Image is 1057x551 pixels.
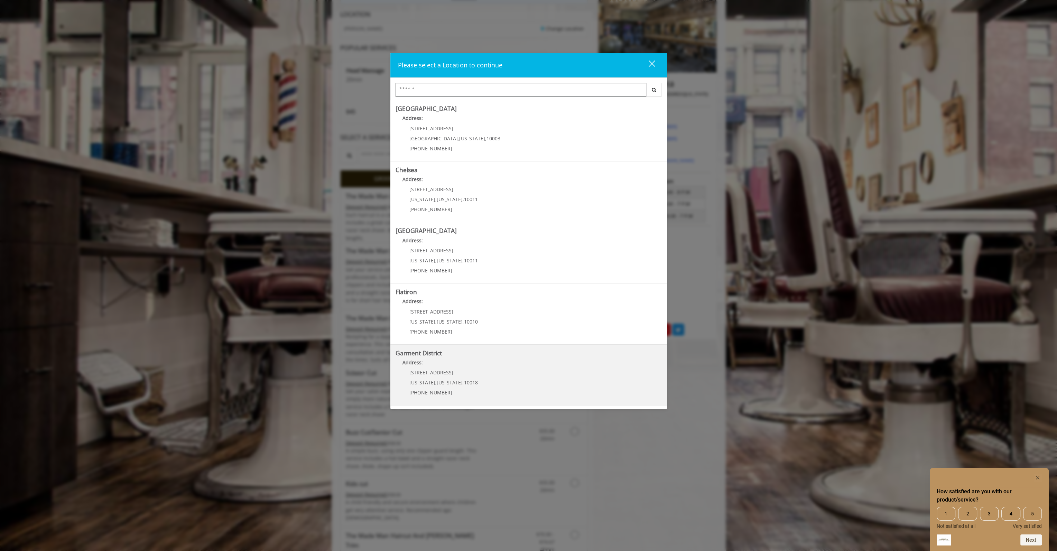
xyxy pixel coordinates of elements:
[402,298,423,305] b: Address:
[641,60,655,70] div: close dialog
[409,186,453,193] span: [STREET_ADDRESS]
[398,61,502,69] span: Please select a Location to continue
[437,257,463,264] span: [US_STATE]
[396,104,457,113] b: [GEOGRAPHIC_DATA]
[937,487,1042,504] h2: How satisfied are you with our product/service? Select an option from 1 to 5, with 1 being Not sa...
[396,288,417,296] b: Flatiron
[463,379,464,386] span: ,
[650,87,658,92] i: Search button
[409,257,435,264] span: [US_STATE]
[486,135,500,142] span: 10003
[459,135,485,142] span: [US_STATE]
[435,257,437,264] span: ,
[636,58,659,72] button: close dialog
[402,176,423,183] b: Address:
[463,318,464,325] span: ,
[435,379,437,386] span: ,
[409,308,453,315] span: [STREET_ADDRESS]
[937,507,1042,529] div: How satisfied are you with our product/service? Select an option from 1 to 5, with 1 being Not sa...
[409,379,435,386] span: [US_STATE]
[1013,523,1042,529] span: Very satisfied
[437,196,463,203] span: [US_STATE]
[396,226,457,235] b: [GEOGRAPHIC_DATA]
[396,166,418,174] b: Chelsea
[435,318,437,325] span: ,
[463,196,464,203] span: ,
[458,135,459,142] span: ,
[396,83,647,97] input: Search Center
[409,389,452,396] span: [PHONE_NUMBER]
[435,196,437,203] span: ,
[409,196,435,203] span: [US_STATE]
[958,507,977,521] span: 2
[464,318,478,325] span: 10010
[937,523,975,529] span: Not satisfied at all
[409,267,452,274] span: [PHONE_NUMBER]
[464,379,478,386] span: 10018
[409,206,452,213] span: [PHONE_NUMBER]
[409,125,453,132] span: [STREET_ADDRESS]
[485,135,486,142] span: ,
[437,318,463,325] span: [US_STATE]
[1023,507,1042,521] span: 5
[1001,507,1020,521] span: 4
[1020,534,1042,545] button: Next question
[402,359,423,366] b: Address:
[396,349,442,357] b: Garment District
[437,379,463,386] span: [US_STATE]
[409,328,452,335] span: [PHONE_NUMBER]
[409,135,458,142] span: [GEOGRAPHIC_DATA]
[409,318,435,325] span: [US_STATE]
[937,507,955,521] span: 1
[409,145,452,152] span: [PHONE_NUMBER]
[463,257,464,264] span: ,
[980,507,999,521] span: 3
[409,247,453,254] span: [STREET_ADDRESS]
[402,237,423,244] b: Address:
[402,115,423,121] b: Address:
[409,369,453,376] span: [STREET_ADDRESS]
[464,196,478,203] span: 10011
[464,257,478,264] span: 10011
[937,474,1042,545] div: How satisfied are you with our product/service? Select an option from 1 to 5, with 1 being Not sa...
[1033,474,1042,482] button: Hide survey
[396,83,662,100] div: Center Select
